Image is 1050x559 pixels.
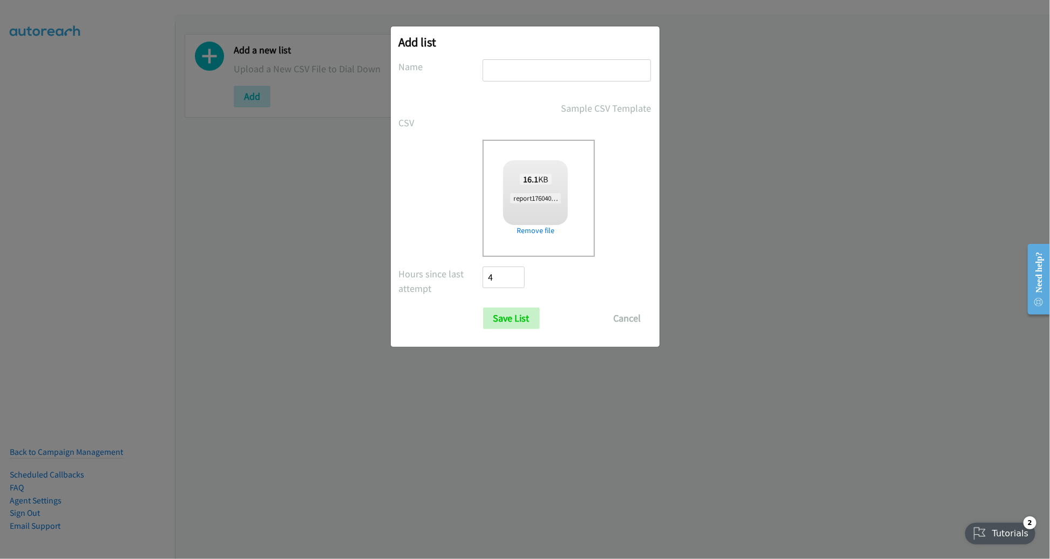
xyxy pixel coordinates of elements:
a: Sample CSV Template [561,101,652,115]
label: Name [399,59,483,74]
label: CSV [399,115,483,130]
span: report1760404491847.csv [510,193,588,203]
button: Cancel [604,308,652,329]
input: Save List [483,308,540,329]
label: Hours since last attempt [399,267,483,296]
a: Remove file [503,225,568,236]
span: KB [520,174,552,185]
strong: 16.1 [523,174,538,185]
h2: Add list [399,35,652,50]
iframe: Checklist [959,512,1042,551]
iframe: Resource Center [1019,236,1050,322]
